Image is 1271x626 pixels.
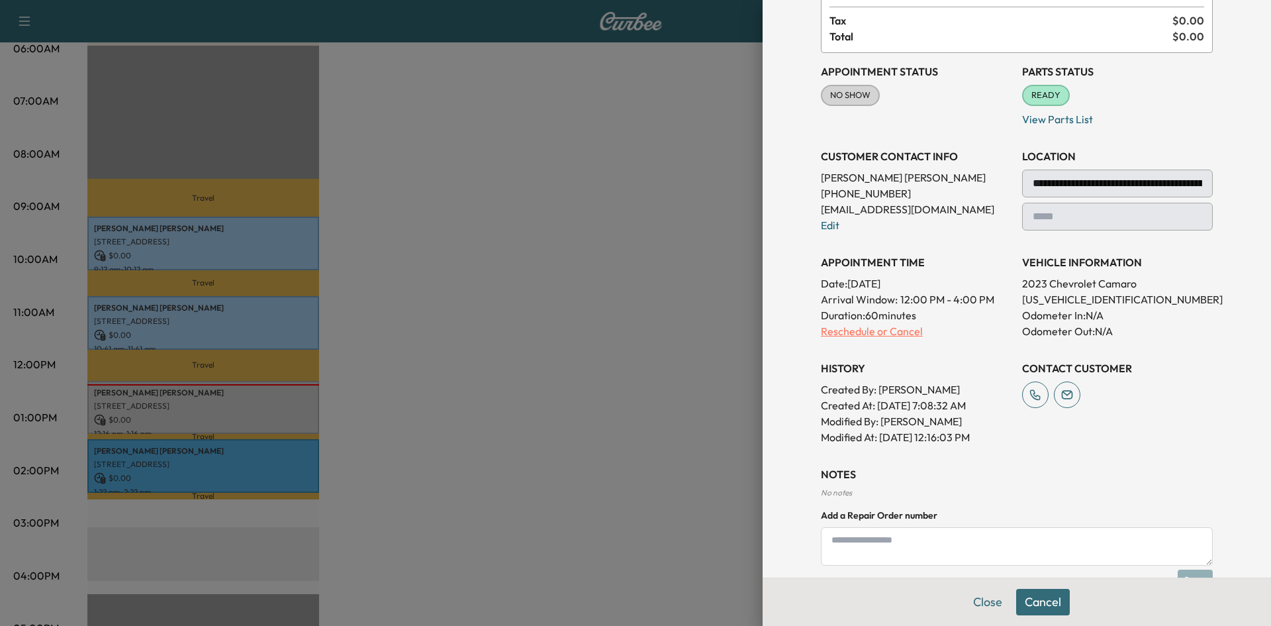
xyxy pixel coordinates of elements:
[900,291,994,307] span: 12:00 PM - 4:00 PM
[821,509,1213,522] h4: Add a Repair Order number
[1022,307,1213,323] p: Odometer In: N/A
[1022,64,1213,79] h3: Parts Status
[821,413,1012,429] p: Modified By : [PERSON_NAME]
[1172,28,1204,44] span: $ 0.00
[821,276,1012,291] p: Date: [DATE]
[821,170,1012,185] p: [PERSON_NAME] [PERSON_NAME]
[1022,291,1213,307] p: [US_VEHICLE_IDENTIFICATION_NUMBER]
[821,382,1012,397] p: Created By : [PERSON_NAME]
[821,291,1012,307] p: Arrival Window:
[1022,276,1213,291] p: 2023 Chevrolet Camaro
[821,148,1012,164] h3: CUSTOMER CONTACT INFO
[1172,13,1204,28] span: $ 0.00
[821,488,1213,498] div: No notes
[1022,254,1213,270] h3: VEHICLE INFORMATION
[821,466,1213,482] h3: NOTES
[821,360,1012,376] h3: History
[965,589,1011,615] button: Close
[821,219,839,232] a: Edit
[821,254,1012,270] h3: APPOINTMENT TIME
[821,323,1012,339] p: Reschedule or Cancel
[821,185,1012,201] p: [PHONE_NUMBER]
[829,28,1172,44] span: Total
[822,89,878,102] span: NO SHOW
[1023,89,1068,102] span: READY
[1022,148,1213,164] h3: LOCATION
[821,397,1012,413] p: Created At : [DATE] 7:08:32 AM
[829,13,1172,28] span: Tax
[821,64,1012,79] h3: Appointment Status
[821,201,1012,217] p: [EMAIL_ADDRESS][DOMAIN_NAME]
[821,429,1012,445] p: Modified At : [DATE] 12:16:03 PM
[1022,360,1213,376] h3: CONTACT CUSTOMER
[821,307,1012,323] p: Duration: 60 minutes
[1022,106,1213,127] p: View Parts List
[1016,589,1070,615] button: Cancel
[1022,323,1213,339] p: Odometer Out: N/A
